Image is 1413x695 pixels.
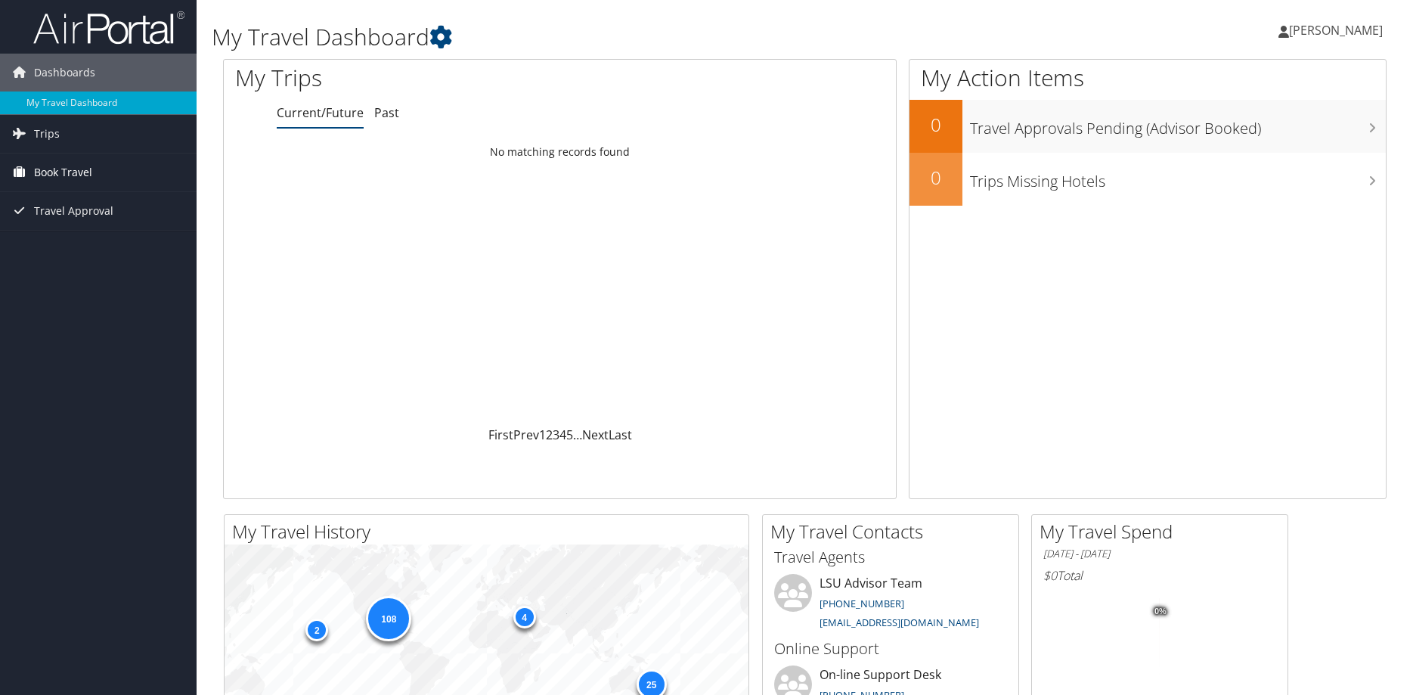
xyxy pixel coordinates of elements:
h1: My Action Items [909,62,1387,94]
a: 0Trips Missing Hotels [909,153,1387,206]
a: First [488,427,513,443]
div: 108 [366,596,411,641]
h1: My Trips [235,62,605,94]
h1: My Travel Dashboard [212,21,1002,53]
h6: Total [1043,567,1276,584]
div: 4 [513,606,535,628]
span: $0 [1043,567,1057,584]
a: [PERSON_NAME] [1278,8,1398,53]
h2: 0 [909,112,962,138]
a: [PHONE_NUMBER] [820,597,904,610]
a: 1 [539,427,546,443]
h6: [DATE] - [DATE] [1043,547,1276,561]
li: LSU Advisor Team [767,574,1015,636]
div: 2 [305,619,328,641]
h3: Travel Approvals Pending (Advisor Booked) [970,110,1387,139]
a: Current/Future [277,104,364,121]
img: airportal-logo.png [33,10,184,45]
h2: My Travel Spend [1040,519,1288,545]
span: [PERSON_NAME] [1289,22,1383,39]
h2: My Travel Contacts [770,519,1018,545]
a: Prev [513,427,539,443]
a: 4 [559,427,566,443]
span: Book Travel [34,154,92,191]
a: 2 [546,427,553,443]
a: 0Travel Approvals Pending (Advisor Booked) [909,100,1387,153]
h3: Travel Agents [774,547,1007,568]
a: Past [374,104,399,121]
span: … [573,427,582,443]
h2: My Travel History [232,519,748,545]
span: Travel Approval [34,192,113,230]
h2: 0 [909,165,962,191]
td: No matching records found [224,138,896,166]
a: 5 [566,427,573,443]
span: Trips [34,115,60,153]
a: [EMAIL_ADDRESS][DOMAIN_NAME] [820,616,979,629]
a: Last [609,427,632,443]
a: Next [582,427,609,443]
h3: Trips Missing Hotels [970,163,1387,192]
a: 3 [553,427,559,443]
span: Dashboards [34,54,95,92]
h3: Online Support [774,638,1007,659]
tspan: 0% [1154,607,1167,616]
